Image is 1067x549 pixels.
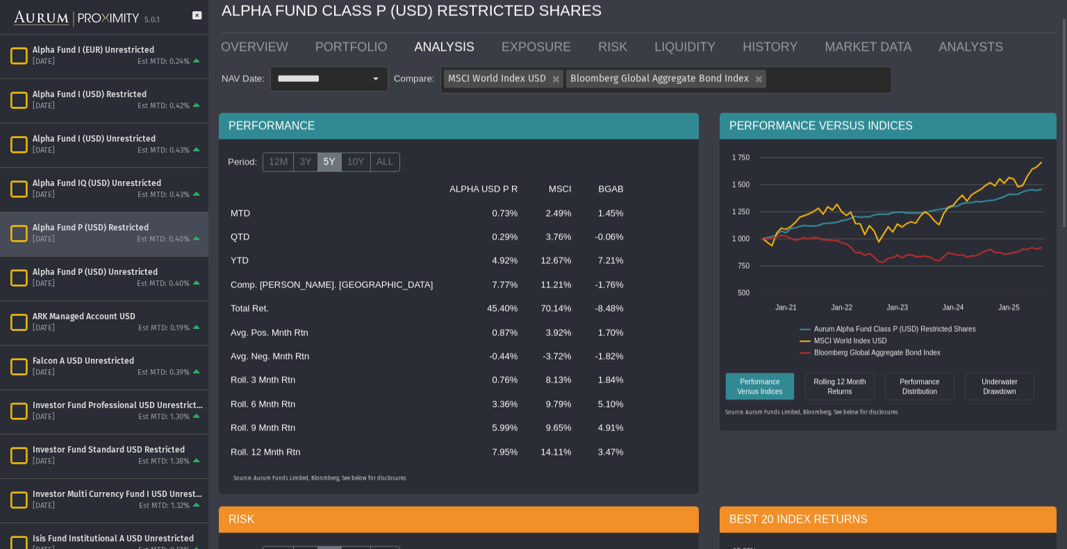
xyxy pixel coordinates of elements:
div: Investor Multi Currency Fund I USD Unrestricted [33,489,203,500]
td: 5.10% [580,392,632,416]
a: RISK [588,33,644,61]
span: MSCI World Index USD [448,73,546,85]
div: [DATE] [33,235,55,245]
td: -0.44% [441,345,526,369]
td: 5.99% [441,416,526,440]
div: ARK Managed Account USD [33,311,203,322]
div: NAV Date: [219,73,270,85]
td: 70.14% [526,297,579,321]
div: Est MTD: 0.19% [138,323,190,334]
div: Bloomberg Global Aggregate Bond Index [563,67,766,88]
td: 0.29% [441,226,526,249]
td: MTD [222,201,441,225]
td: 0.73% [441,201,526,225]
div: Falcon A USD Unrestricted [33,355,203,366]
a: EXPOSURE [491,33,588,61]
td: Roll. 12 Mnth Rtn [222,440,441,464]
div: Alpha Fund IQ (USD) Unrestricted [33,178,203,189]
div: Est MTD: 1.38% [138,457,190,467]
div: BEST 20 INDEX RETURNS [720,507,1057,533]
text: Jan-23 [887,304,909,312]
a: HISTORY [732,33,814,61]
div: Alpha Fund P (USD) Unrestricted [33,267,203,278]
div: 5.0.1 [144,15,160,26]
a: LIQUIDITY [644,33,732,61]
label: 10Y [341,153,371,172]
td: 0.87% [441,321,526,344]
div: [DATE] [33,412,55,423]
dx-tag-box: MSCI World Index USD Bloomberg Global Aggregate Bond Index [440,67,892,94]
div: Est MTD: 0.24% [138,57,190,67]
div: Est MTD: 0.40% [137,279,190,289]
p: Source: Aurum Funds Limited, Bloomberg, See below for disclosures [233,475,684,483]
p: Source: Aurum Funds Limited, Bloomberg, See below for disclosures [725,409,1051,417]
div: Period: [222,151,263,174]
a: ANALYSIS [404,33,491,61]
td: 3.76% [526,226,579,249]
div: Performance Distribution [885,373,954,400]
td: 0.76% [441,369,526,392]
text: 1 750 [732,154,750,162]
div: Performance Versus Indices [729,376,791,396]
text: 500 [738,289,750,297]
td: 1.45% [580,201,632,225]
td: Roll. 9 Mnth Rtn [222,416,441,440]
div: RISK [219,507,699,533]
label: 12M [263,153,294,172]
td: 7.77% [441,273,526,296]
div: Est MTD: 1.30% [138,412,190,423]
text: Jan-21 [775,304,797,312]
text: 1 250 [732,208,750,216]
div: [DATE] [33,501,55,512]
text: 750 [738,262,750,270]
div: [DATE] [33,368,55,378]
div: [DATE] [33,323,55,334]
div: Est MTD: 0.39% [138,368,190,378]
td: 2.49% [526,201,579,225]
div: Alpha Fund I (EUR) Unrestricted [33,44,203,56]
td: -1.82% [580,345,632,369]
div: Compare: [388,73,440,85]
div: Est MTD: 0.43% [138,146,190,156]
div: Est MTD: 1.32% [139,501,190,512]
td: 12.67% [526,249,579,273]
td: 7.95% [441,440,526,464]
div: Alpha Fund P (USD) Restricted [33,222,203,233]
text: MSCI World Index USD [814,337,887,345]
div: [DATE] [33,101,55,112]
div: Underwater Drawdown [965,373,1034,400]
div: [DATE] [33,279,55,289]
td: 4.92% [441,249,526,273]
text: Jan-25 [998,304,1020,312]
td: Avg. Neg. Mnth Rtn [222,345,441,369]
td: 45.40% [441,297,526,321]
div: PERFORMANCE VERSUS INDICES [720,113,1057,140]
div: Underwater Drawdown [968,376,1031,396]
div: [DATE] [33,57,55,67]
text: Aurum Alpha Fund Class P (USD) Restricted Shares [814,326,976,333]
td: ALPHA USD P R [441,178,526,201]
label: 5Y [317,153,342,172]
div: Est MTD: 0.40% [137,235,190,245]
div: [DATE] [33,457,55,467]
td: 9.79% [526,392,579,416]
div: [DATE] [33,190,55,201]
td: 11.21% [526,273,579,296]
div: Performance Distribution [888,376,951,396]
a: ANALYSTS [929,33,1020,61]
div: Rolling 12 Month Returns [809,376,871,396]
a: OVERVIEW [210,33,305,61]
td: Comp. [PERSON_NAME]. [GEOGRAPHIC_DATA] [222,273,441,296]
text: Jan-24 [943,304,964,312]
td: Avg. Pos. Mnth Rtn [222,321,441,344]
div: Select [364,67,388,91]
a: PORTFOLIO [305,33,404,61]
td: 9.65% [526,416,579,440]
div: [DATE] [33,146,55,156]
td: BGAB [580,178,632,201]
div: Isis Fund Institutional A USD Unrestricted [33,533,203,544]
td: 8.13% [526,369,579,392]
text: 1 000 [732,235,750,243]
td: Roll. 3 Mnth Rtn [222,369,441,392]
td: -0.06% [580,226,632,249]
